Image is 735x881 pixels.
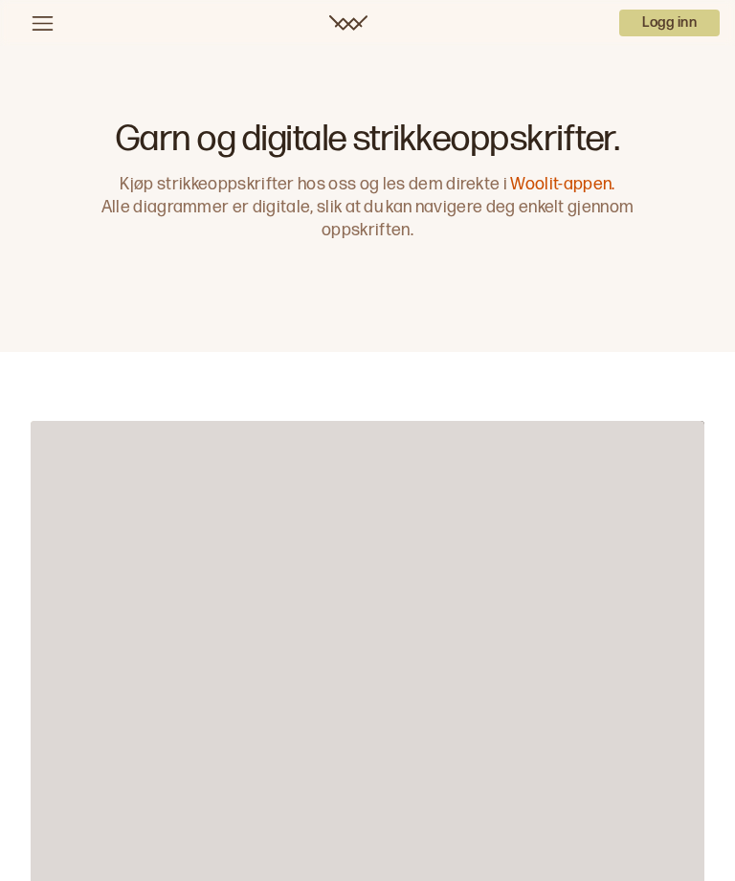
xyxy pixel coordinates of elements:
a: Woolit-appen. [510,174,614,194]
button: User dropdown [619,10,720,36]
p: Logg inn [619,10,720,36]
a: Woolit [329,15,367,31]
h1: Garn og digitale strikkeoppskrifter. [92,121,643,158]
p: Kjøp strikkeoppskrifter hos oss og les dem direkte i Alle diagrammer er digitale, slik at du kan ... [92,173,643,242]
